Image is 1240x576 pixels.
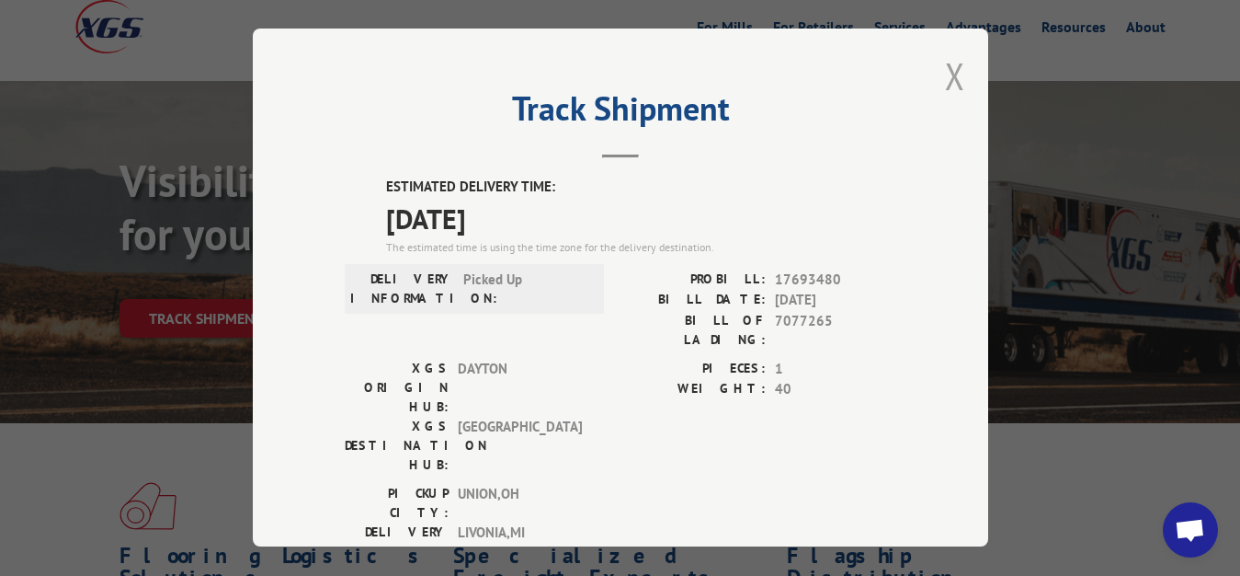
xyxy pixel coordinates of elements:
[620,290,766,311] label: BILL DATE:
[386,177,896,198] label: ESTIMATED DELIVERY TIME:
[458,359,582,417] span: DAYTON
[350,270,454,308] label: DELIVERY INFORMATION:
[345,96,896,131] h2: Track Shipment
[775,311,896,350] span: 7077265
[775,270,896,291] span: 17693480
[945,52,965,100] button: Close modal
[386,198,896,239] span: [DATE]
[345,523,449,561] label: DELIVERY CITY:
[386,239,896,256] div: The estimated time is using the time zone for the delivery destination.
[458,523,582,561] span: LIVONIA , MI
[1163,502,1218,558] div: Open chat
[775,290,896,311] span: [DATE]
[345,417,449,475] label: XGS DESTINATION HUB:
[620,379,766,400] label: WEIGHT:
[620,270,766,291] label: PROBILL:
[458,417,582,475] span: [GEOGRAPHIC_DATA]
[620,359,766,380] label: PIECES:
[620,311,766,350] label: BILL OF LADING:
[463,270,587,308] span: Picked Up
[775,379,896,400] span: 40
[775,359,896,380] span: 1
[458,484,582,523] span: UNION , OH
[345,359,449,417] label: XGS ORIGIN HUB:
[345,484,449,523] label: PICKUP CITY:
